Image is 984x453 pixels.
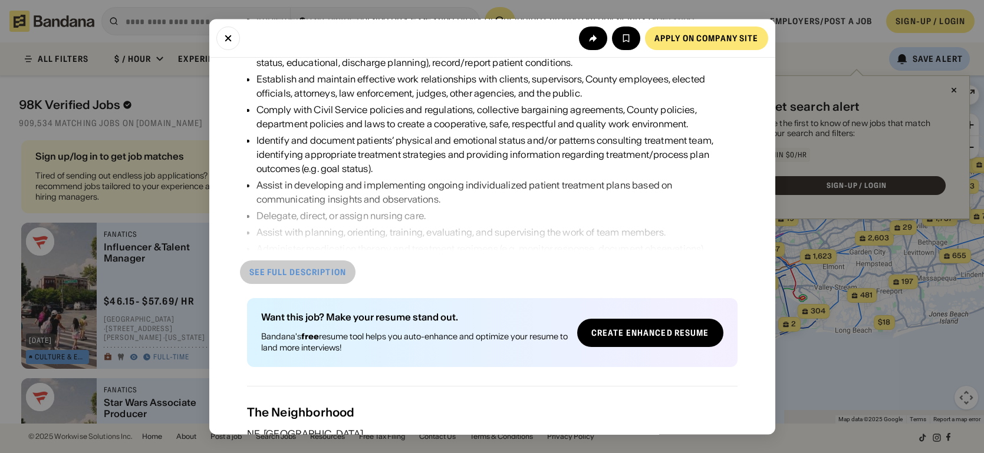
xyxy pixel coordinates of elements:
[591,329,709,337] div: Create Enhanced Resume
[261,332,568,353] div: Bandana's resume tool helps you auto-enhance and optimize your resume to land more interviews!
[301,332,319,342] b: free
[256,226,738,240] div: Assist with planning, orienting, training, evaluating, and supervising the work of team members.
[247,405,738,419] div: The Neighborhood
[256,242,738,285] div: Administer medication therapy and treatment regimens (e.g. monitor response, document observation...
[256,103,738,131] div: Comply with Civil Service policies and regulations, collective bargaining agreements, County poli...
[654,34,759,42] div: Apply on company site
[216,26,240,49] button: Close
[256,72,738,101] div: Establish and maintain effective work relationships with clients, supervisors, County employees, ...
[247,429,738,438] div: NE, [GEOGRAPHIC_DATA]
[256,134,738,176] div: Identify and document patients’ physical and emotional status and/or patterns consulting treatmen...
[256,178,738,207] div: Assist in developing and implementing ongoing individualized patient treatment plans based on com...
[256,209,738,223] div: Delegate, direct, or assign nursing care.
[249,269,346,277] div: See full description
[261,313,568,322] div: Want this job? Make your resume stand out.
